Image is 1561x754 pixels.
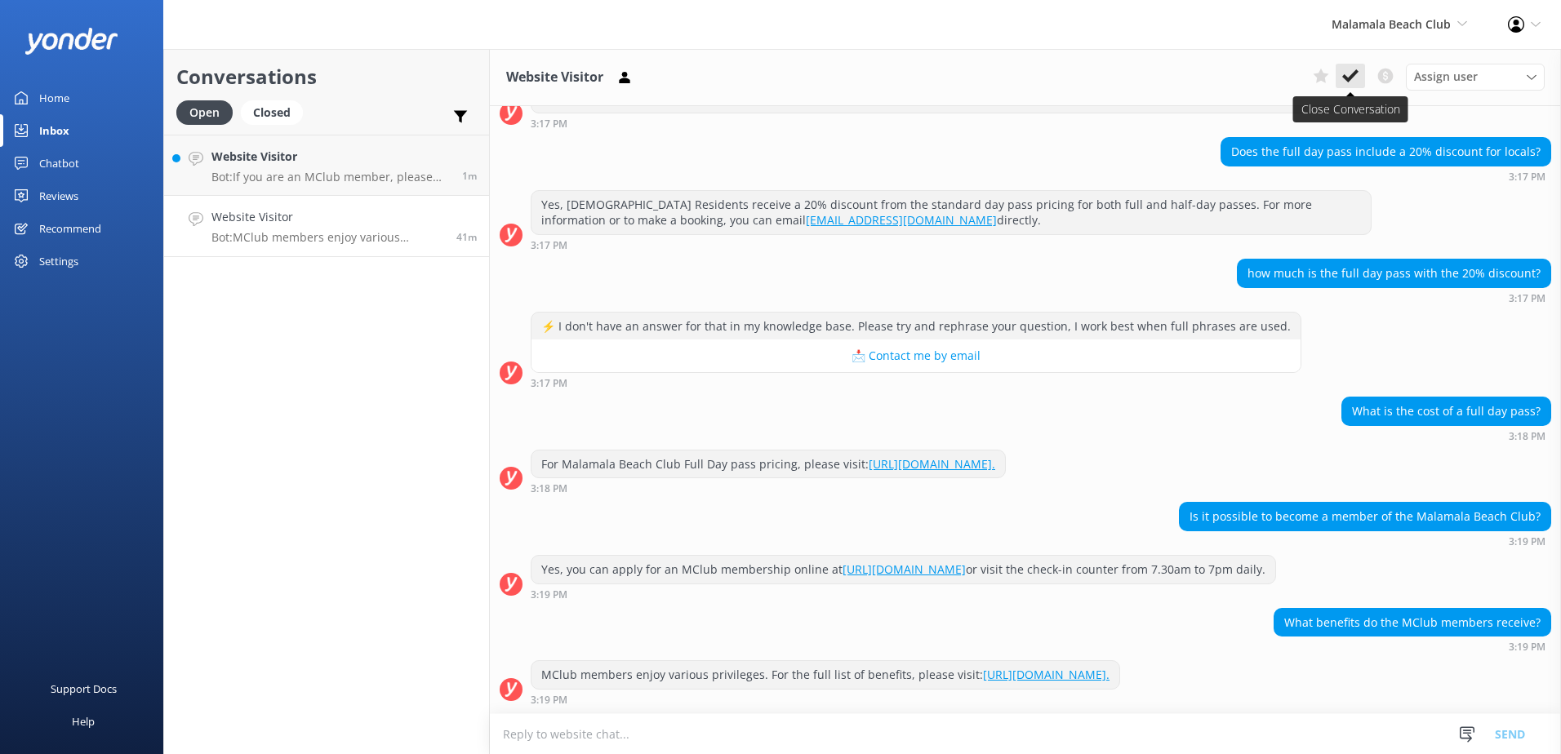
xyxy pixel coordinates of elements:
[39,245,78,277] div: Settings
[531,450,1005,478] div: For Malamala Beach Club Full Day pass pricing, please visit:
[1274,609,1550,636] div: What benefits do the MClub members receive?
[1509,294,1545,304] strong: 3:17 PM
[1332,16,1451,32] span: Malamala Beach Club
[1180,503,1550,530] div: Is it possible to become a member of the Malamala Beach Club?
[211,148,450,166] h4: Website Visitor
[1406,64,1545,90] div: Assign User
[39,180,78,212] div: Reviews
[531,590,567,600] strong: 3:19 PM
[39,114,69,147] div: Inbox
[1238,259,1550,287] div: how much is the full day pass with the 20% discount?
[869,456,995,472] a: [URL][DOMAIN_NAME].
[1274,641,1551,652] div: Oct 08 2025 04:19pm (UTC +13:00) Pacific/Auckland
[531,119,567,129] strong: 3:17 PM
[1342,397,1550,425] div: What is the cost of a full day pass?
[1179,535,1551,547] div: Oct 08 2025 04:19pm (UTC +13:00) Pacific/Auckland
[211,170,450,184] p: Bot: If you are an MClub member, please email [EMAIL_ADDRESS][DOMAIN_NAME] or message us on Whats...
[39,212,101,245] div: Recommend
[531,484,567,494] strong: 3:18 PM
[241,103,311,121] a: Closed
[531,313,1301,340] div: ⚡ I don't have an answer for that in my knowledge base. Please try and rephrase your question, I ...
[531,556,1275,583] div: Yes, you can apply for an MClub membership online at or visit the check-in counter from 7.30am to...
[1221,138,1550,166] div: Does the full day pass include a 20% discount for locals?
[531,661,1119,689] div: MClub members enjoy various privileges. For the full list of benefits, please visit:
[164,196,489,257] a: Website VisitorBot:MClub members enjoy various privileges. For the full list of benefits, please ...
[531,377,1301,388] div: Oct 08 2025 04:17pm (UTC +13:00) Pacific/Auckland
[806,212,997,228] a: [EMAIL_ADDRESS][DOMAIN_NAME]
[1509,432,1545,441] strong: 3:18 PM
[456,230,477,244] span: Oct 08 2025 04:19pm (UTC +13:00) Pacific/Auckland
[531,241,567,251] strong: 3:17 PM
[39,147,79,180] div: Chatbot
[531,694,1120,705] div: Oct 08 2025 04:19pm (UTC +13:00) Pacific/Auckland
[1509,642,1545,652] strong: 3:19 PM
[51,672,117,705] div: Support Docs
[241,100,303,125] div: Closed
[983,667,1110,682] a: [URL][DOMAIN_NAME].
[1509,537,1545,547] strong: 3:19 PM
[1221,171,1551,182] div: Oct 08 2025 04:17pm (UTC +13:00) Pacific/Auckland
[1237,292,1551,304] div: Oct 08 2025 04:17pm (UTC +13:00) Pacific/Auckland
[531,339,1301,372] button: 📩 Contact me by email
[1414,68,1478,86] span: Assign user
[531,118,1372,129] div: Oct 08 2025 04:17pm (UTC +13:00) Pacific/Auckland
[531,239,1372,251] div: Oct 08 2025 04:17pm (UTC +13:00) Pacific/Auckland
[531,379,567,388] strong: 3:17 PM
[24,28,118,55] img: yonder-white-logo.png
[211,230,444,245] p: Bot: MClub members enjoy various privileges. For the full list of benefits, please visit: [URL][D...
[506,67,603,88] h3: Website Visitor
[531,695,567,705] strong: 3:19 PM
[211,208,444,226] h4: Website Visitor
[531,588,1276,600] div: Oct 08 2025 04:19pm (UTC +13:00) Pacific/Auckland
[531,191,1371,234] div: Yes, [DEMOGRAPHIC_DATA] Residents receive a 20% discount from the standard day pass pricing for b...
[843,561,966,577] a: [URL][DOMAIN_NAME]
[1341,430,1551,441] div: Oct 08 2025 04:18pm (UTC +13:00) Pacific/Auckland
[176,100,233,125] div: Open
[39,82,69,114] div: Home
[176,61,477,92] h2: Conversations
[72,705,95,738] div: Help
[1509,172,1545,182] strong: 3:17 PM
[164,135,489,196] a: Website VisitorBot:If you are an MClub member, please email [EMAIL_ADDRESS][DOMAIN_NAME] or messa...
[176,103,241,121] a: Open
[462,169,477,183] span: Oct 08 2025 04:59pm (UTC +13:00) Pacific/Auckland
[531,482,1006,494] div: Oct 08 2025 04:18pm (UTC +13:00) Pacific/Auckland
